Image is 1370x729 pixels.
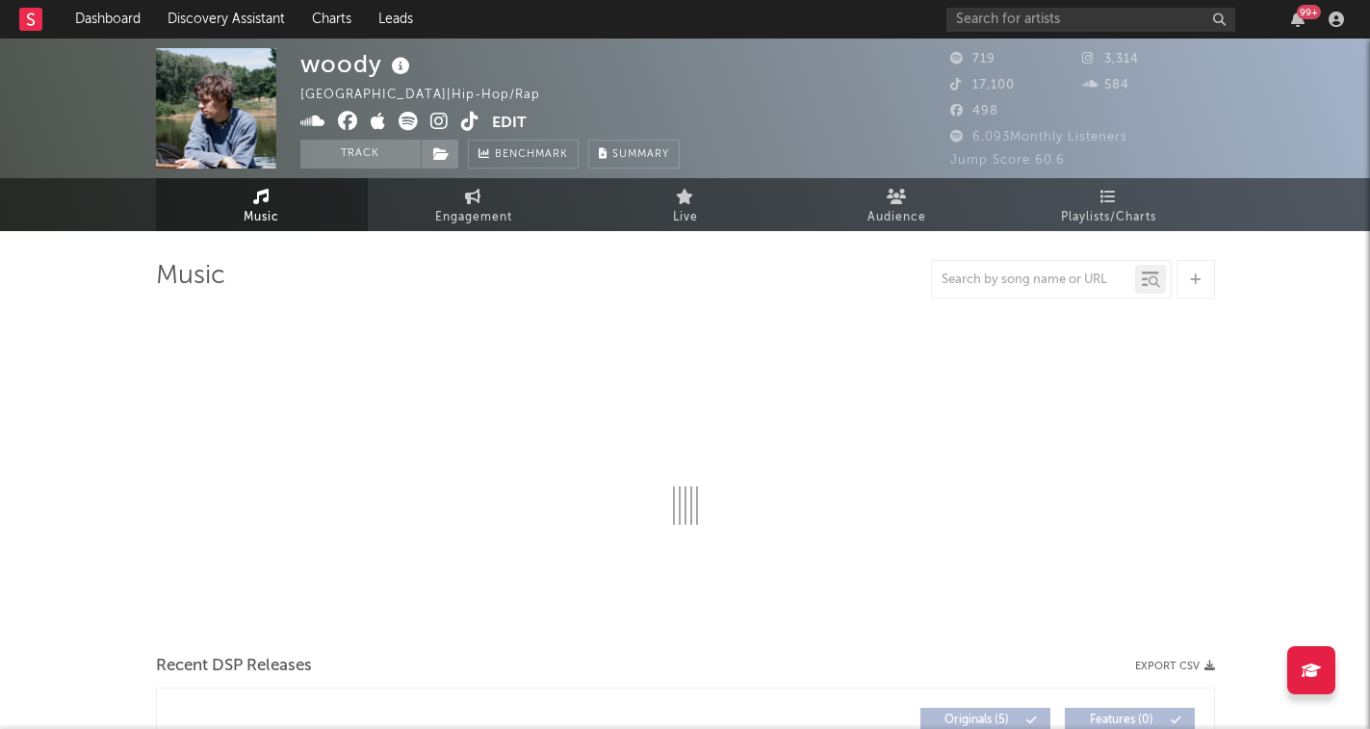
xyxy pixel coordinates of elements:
[492,112,527,136] button: Edit
[950,154,1065,167] span: Jump Score: 60.6
[1082,79,1129,91] span: 584
[244,206,279,229] span: Music
[300,84,562,107] div: [GEOGRAPHIC_DATA] | Hip-Hop/Rap
[300,140,421,169] button: Track
[1077,715,1166,726] span: Features ( 0 )
[1297,5,1321,19] div: 99 +
[156,178,368,231] a: Music
[156,655,312,678] span: Recent DSP Releases
[950,79,1015,91] span: 17,100
[946,8,1235,32] input: Search for artists
[867,206,926,229] span: Audience
[495,143,568,167] span: Benchmark
[1291,12,1305,27] button: 99+
[1082,53,1139,65] span: 3,314
[435,206,512,229] span: Engagement
[1135,661,1215,672] button: Export CSV
[673,206,698,229] span: Live
[950,53,995,65] span: 719
[368,178,580,231] a: Engagement
[588,140,680,169] button: Summary
[580,178,791,231] a: Live
[933,715,1021,726] span: Originals ( 5 )
[612,149,669,160] span: Summary
[1061,206,1156,229] span: Playlists/Charts
[1003,178,1215,231] a: Playlists/Charts
[468,140,579,169] a: Benchmark
[791,178,1003,231] a: Audience
[300,48,415,80] div: woody
[950,105,998,117] span: 498
[932,273,1135,288] input: Search by song name or URL
[950,131,1127,143] span: 6,093 Monthly Listeners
